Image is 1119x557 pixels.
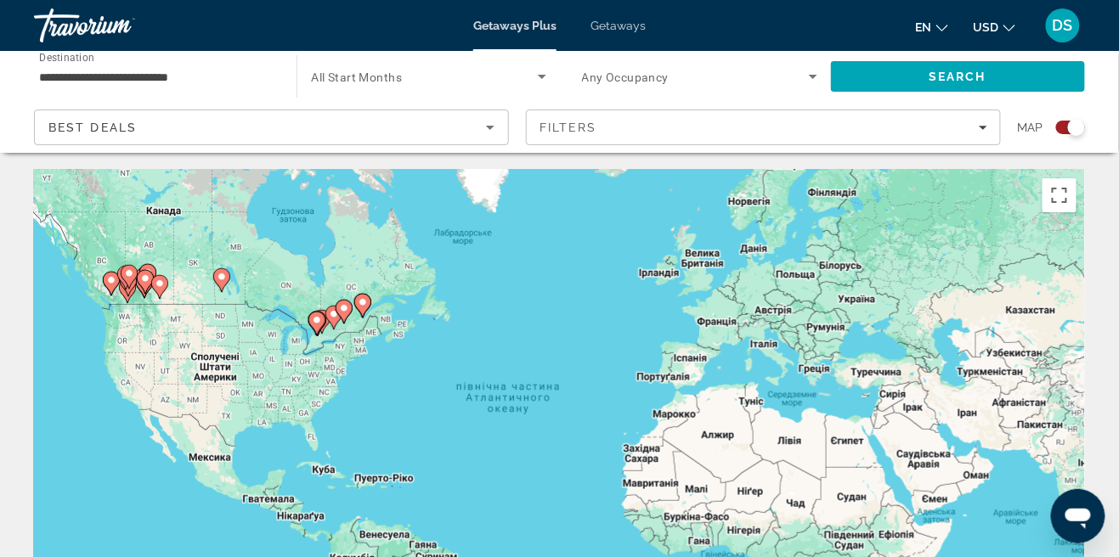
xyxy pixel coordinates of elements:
a: Getaways Plus [473,19,557,32]
button: Перемкнути повноекранний режим [1043,178,1077,212]
mat-select: Sort by [48,117,495,138]
span: en [916,20,932,34]
button: Change language [916,14,948,39]
span: Map [1018,115,1043,139]
span: Any Occupancy [582,70,670,84]
button: Change currency [974,14,1015,39]
input: Select destination [39,67,274,87]
a: Travorium [34,3,204,48]
span: USD [974,20,999,34]
button: Filters [526,110,1001,145]
span: All Start Months [311,70,402,84]
span: Best Deals [48,121,137,134]
span: DS [1053,17,1073,34]
button: Search [831,61,1085,92]
a: Getaways [591,19,646,32]
button: User Menu [1041,8,1085,43]
span: Destination [39,52,94,64]
iframe: Кнопка для запуску вікна повідомлень [1051,489,1105,543]
span: Filters [540,121,597,134]
span: Search [930,70,987,83]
